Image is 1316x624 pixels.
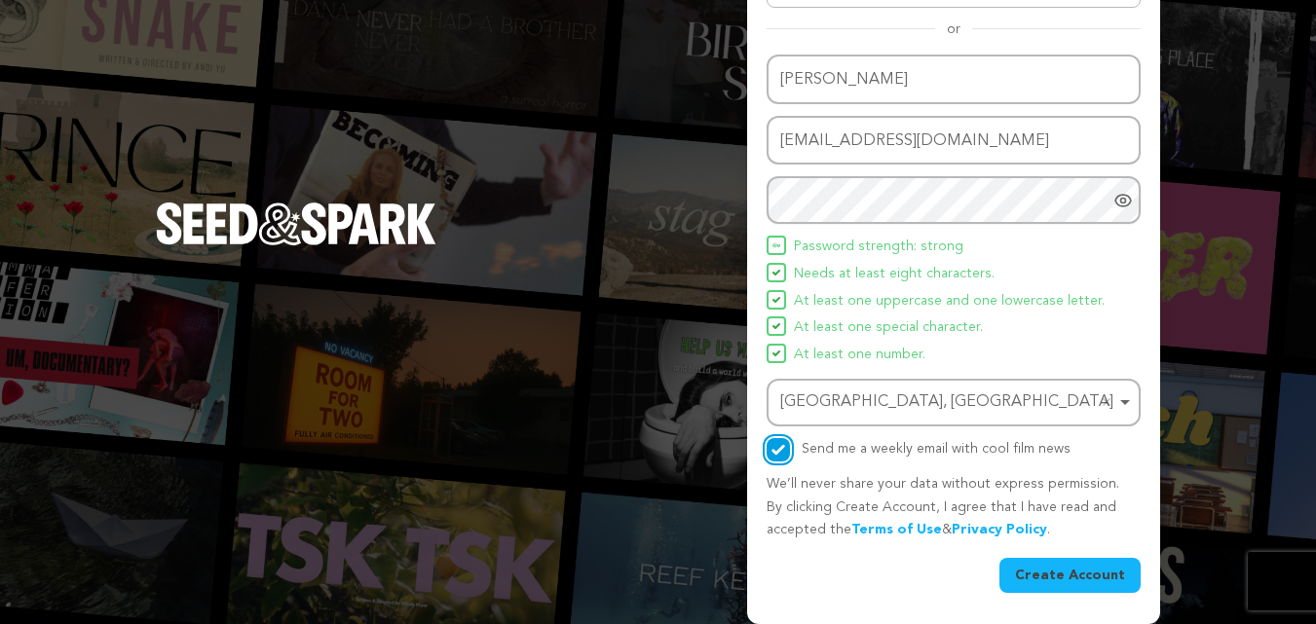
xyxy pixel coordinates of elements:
span: Password strength: strong [794,236,963,259]
img: Seed&Spark Icon [772,296,780,304]
a: Terms of Use [851,523,942,536]
span: or [935,19,972,39]
img: Seed&Spark Icon [772,269,780,276]
span: At least one uppercase and one lowercase letter. [794,290,1105,313]
label: Send me a weekly email with cool film news [802,442,1071,456]
button: Create Account [999,558,1141,593]
span: Needs at least eight characters. [794,263,995,286]
input: Name [767,55,1141,104]
span: At least one number. [794,344,925,367]
p: We’ll never share your data without express permission. By clicking Create Account, I agree that ... [767,473,1141,542]
a: Show password as plain text. Warning: this will display your password on the screen. [1113,191,1133,210]
a: Seed&Spark Homepage [156,202,436,284]
img: Seed&Spark Icon [772,322,780,330]
div: [GEOGRAPHIC_DATA], [GEOGRAPHIC_DATA] [780,388,1115,417]
a: Privacy Policy [952,523,1047,536]
button: Remove item: 'ChIJL_P_CXMEDTkRw0ZdG-0GVvw' [1097,392,1116,412]
input: Email address [767,116,1141,165]
span: At least one special character. [794,316,983,340]
img: Seed&Spark Logo [156,202,436,245]
img: Seed&Spark Icon [772,349,780,357]
img: Seed&Spark Icon [772,241,780,249]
